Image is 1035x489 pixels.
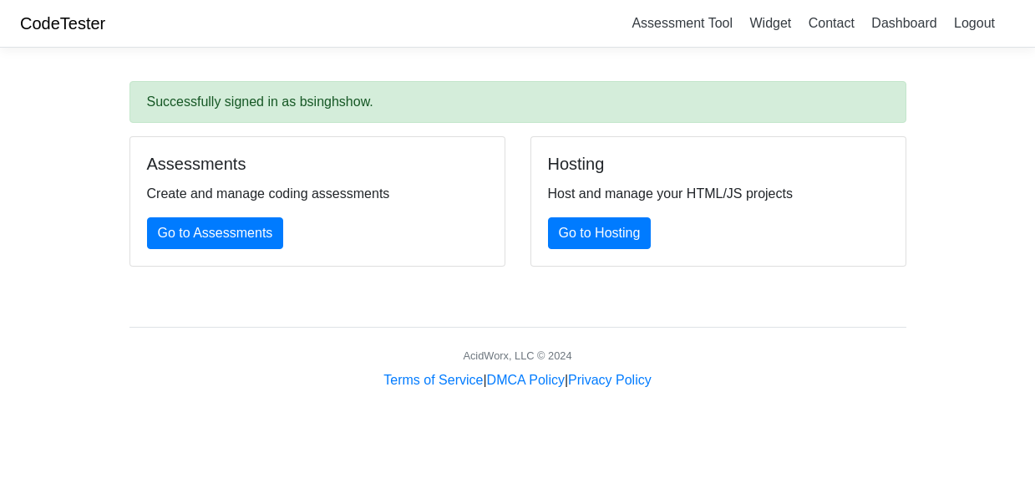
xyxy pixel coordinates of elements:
a: Privacy Policy [568,373,652,387]
a: CodeTester [20,14,105,33]
a: Go to Assessments [147,217,284,249]
h5: Hosting [548,154,889,174]
a: Terms of Service [383,373,483,387]
div: AcidWorx, LLC © 2024 [463,348,571,364]
p: Host and manage your HTML/JS projects [548,184,889,204]
a: DMCA Policy [487,373,565,387]
div: | | [383,370,651,390]
a: Go to Hosting [548,217,652,249]
a: Logout [947,9,1002,37]
a: Assessment Tool [625,9,739,37]
a: Contact [802,9,861,37]
p: Create and manage coding assessments [147,184,488,204]
a: Widget [743,9,798,37]
a: Dashboard [865,9,943,37]
h5: Assessments [147,154,488,174]
div: Successfully signed in as bsinghshow. [129,81,906,123]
